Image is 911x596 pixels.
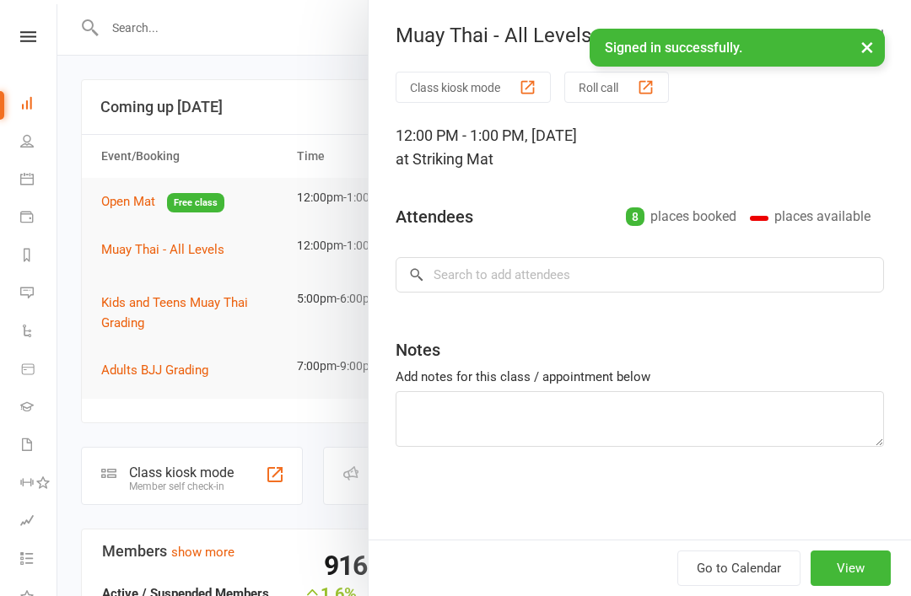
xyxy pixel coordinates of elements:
[564,72,669,103] button: Roll call
[605,40,742,56] span: Signed in successfully.
[20,503,58,541] a: Assessments
[750,205,871,228] div: places available
[396,124,884,171] div: 12:00 PM - 1:00 PM, [DATE]
[369,24,911,47] div: Muay Thai - All Levels
[677,550,800,586] a: Go to Calendar
[626,205,736,228] div: places booked
[396,150,493,168] span: at Striking Mat
[852,29,882,65] button: ×
[20,86,58,124] a: Dashboard
[20,124,58,162] a: People
[396,205,473,228] div: Attendees
[396,338,440,362] div: Notes
[20,238,58,276] a: Reports
[626,207,644,226] div: 8
[811,550,891,586] button: View
[20,200,58,238] a: Payments
[396,257,884,293] input: Search to add attendees
[20,352,58,389] a: Product Sales
[396,72,551,103] button: Class kiosk mode
[20,162,58,200] a: Calendar
[396,367,884,387] div: Add notes for this class / appointment below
